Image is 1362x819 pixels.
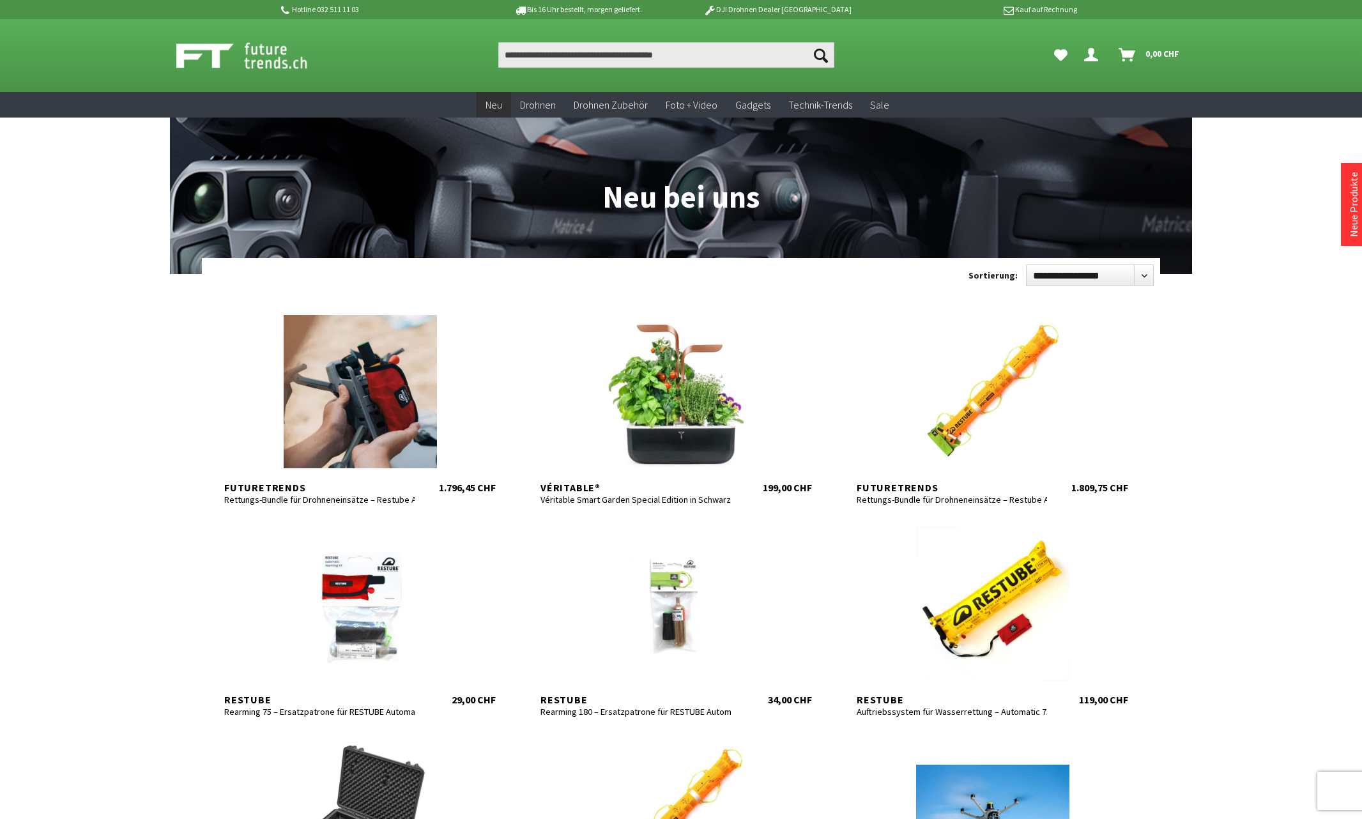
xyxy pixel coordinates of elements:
a: Meine Favoriten [1048,42,1074,68]
div: 29,00 CHF [452,693,496,706]
div: Restube [857,693,1047,706]
div: Rearming 180 – Ersatzpatrone für RESTUBE Automatic PRO [540,706,731,717]
a: Gadgets [726,92,779,118]
div: Auftriebssystem für Wasserrettung – Automatic 75 [857,706,1047,717]
span: 0,00 CHF [1145,43,1179,64]
span: Drohnen [520,98,556,111]
a: Futuretrends Rettungs-Bundle für Drohneneinsätze – Restube Automatic 180 + AD4 Abwurfsystem 1.809... [844,315,1141,494]
p: DJI Drohnen Dealer [GEOGRAPHIC_DATA] [678,2,877,17]
img: Shop Futuretrends - zur Startseite wechseln [176,40,335,72]
a: Restube Auftriebssystem für Wasserrettung – Automatic 75 119,00 CHF [844,527,1141,706]
a: Technik-Trends [779,92,861,118]
div: 1.809,75 CHF [1071,481,1128,494]
a: Véritable® Véritable Smart Garden Special Edition in Schwarz/Kupfer 199,00 CHF [528,315,825,494]
button: Suchen [807,42,834,68]
p: Kauf auf Rechnung [877,2,1076,17]
div: Futuretrends [857,481,1047,494]
a: Foto + Video [657,92,726,118]
div: Futuretrends [224,481,415,494]
a: Futuretrends Rettungs-Bundle für Drohneneinsätze – Restube Automatic 75 + AD4 Abwurfsystem 1.796,... [211,315,509,494]
a: Restube Rearming 75 – Ersatzpatrone für RESTUBE Automatic 75 29,00 CHF [211,527,509,706]
div: 34,00 CHF [768,693,812,706]
a: Dein Konto [1079,42,1108,68]
span: Neu [486,98,502,111]
a: Drohnen Zubehör [565,92,657,118]
a: Restube Rearming 180 – Ersatzpatrone für RESTUBE Automatic PRO 34,00 CHF [528,527,825,706]
p: Hotline 032 511 11 03 [279,2,478,17]
div: Restube [224,693,415,706]
span: Gadgets [735,98,770,111]
h1: Neu bei uns [202,105,1160,213]
div: 1.796,45 CHF [439,481,496,494]
div: 119,00 CHF [1079,693,1128,706]
a: Drohnen [511,92,565,118]
div: Restube [540,693,731,706]
a: Sale [861,92,898,118]
a: Neu [477,92,511,118]
input: Produkt, Marke, Kategorie, EAN, Artikelnummer… [498,42,834,68]
div: Rettungs-Bundle für Drohneneinsätze – Restube Automatic 180 + AD4 Abwurfsystem [857,494,1047,505]
span: Technik-Trends [788,98,852,111]
label: Sortierung: [968,265,1018,286]
div: Rettungs-Bundle für Drohneneinsätze – Restube Automatic 75 + AD4 Abwurfsystem [224,494,415,505]
a: Warenkorb [1113,42,1186,68]
p: Bis 16 Uhr bestellt, morgen geliefert. [478,2,677,17]
a: Neue Produkte [1347,172,1360,237]
span: Sale [870,98,889,111]
span: Foto + Video [666,98,717,111]
div: Véritable® [540,481,731,494]
div: Véritable Smart Garden Special Edition in Schwarz/Kupfer [540,494,731,505]
span: Drohnen Zubehör [574,98,648,111]
div: 199,00 CHF [763,481,812,494]
div: Rearming 75 – Ersatzpatrone für RESTUBE Automatic 75 [224,706,415,717]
